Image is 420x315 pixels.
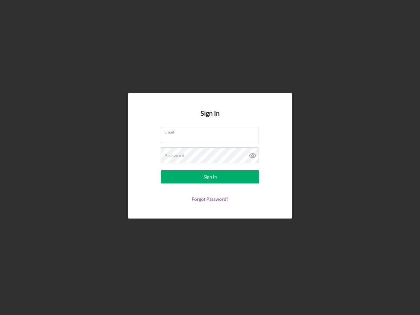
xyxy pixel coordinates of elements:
label: Password [164,153,184,158]
h4: Sign In [200,110,220,127]
label: Email [164,127,259,135]
a: Forgot Password? [192,196,228,202]
button: Sign In [161,170,259,183]
div: Sign In [203,170,217,183]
